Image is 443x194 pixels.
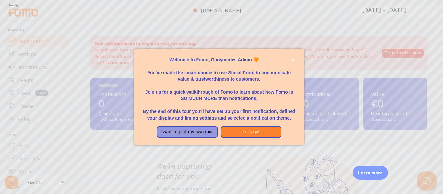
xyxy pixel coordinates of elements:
[157,126,218,138] button: I want to pick my own tour.
[142,56,296,63] p: Welcome to Fomo, Ganymedes Admin 🧡
[134,49,304,146] div: Welcome to Fomo, Ganymedes Admin 🧡You&amp;#39;ve made the smart choice to use Social Proof to com...
[221,126,282,138] button: Let's go!
[290,56,296,63] button: close,
[358,170,383,176] p: Learn more
[142,102,296,121] p: By the end of this tour you'll have set up your first notification, defined your display and timi...
[142,82,296,102] p: Join us for a quick walkthrough of Fomo to learn about how Fomo is SO MUCH MORE than notifications.
[142,63,296,82] p: You've made the smart choice to use Social Proof to communicate value & trustworthiness to custom...
[353,166,388,180] div: Learn more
